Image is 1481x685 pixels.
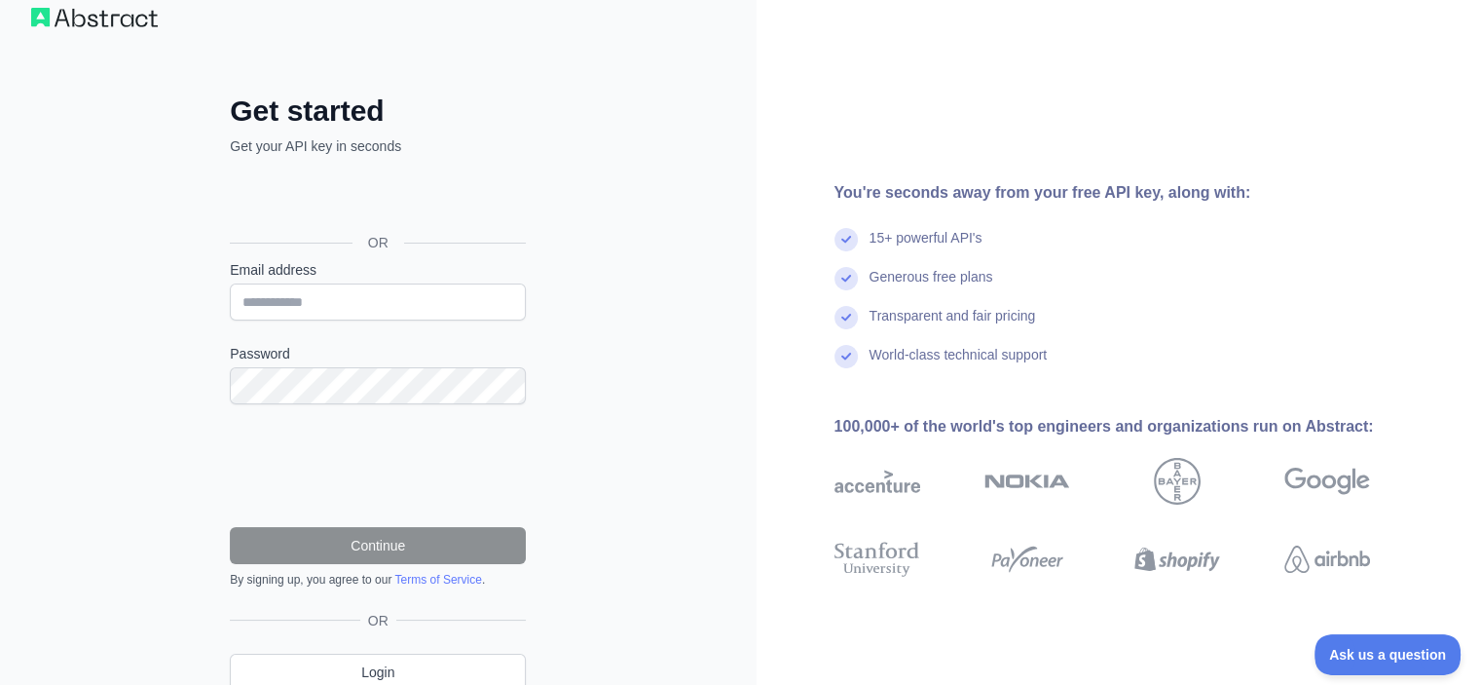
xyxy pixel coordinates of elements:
iframe: ปุ่มลงชื่อเข้าใช้ด้วย Google [220,177,532,220]
div: By signing up, you agree to our . [230,572,526,588]
img: shopify [1134,538,1220,581]
a: Terms of Service [394,573,481,587]
img: check mark [834,228,858,251]
div: 100,000+ of the world's top engineers and organizations run on Abstract: [834,415,1432,438]
span: OR [352,233,404,252]
h2: Get started [230,94,526,129]
div: World-class technical support [870,345,1048,384]
img: bayer [1154,458,1201,505]
img: airbnb [1284,538,1370,581]
div: 15+ powerful API's [870,228,982,267]
span: OR [360,611,396,630]
img: nokia [984,458,1070,505]
button: Continue [230,527,526,564]
img: accenture [834,458,920,505]
div: Transparent and fair pricing [870,306,1036,345]
div: You're seconds away from your free API key, along with: [834,181,1432,205]
div: Generous free plans [870,267,993,306]
img: check mark [834,306,858,329]
img: stanford university [834,538,920,581]
img: payoneer [984,538,1070,581]
label: Email address [230,260,526,280]
label: Password [230,344,526,363]
iframe: reCAPTCHA [230,428,526,504]
iframe: Toggle Customer Support [1314,634,1462,675]
p: Get your API key in seconds [230,136,526,156]
img: check mark [834,267,858,290]
img: google [1284,458,1370,505]
img: Workflow [31,8,158,27]
img: check mark [834,345,858,368]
